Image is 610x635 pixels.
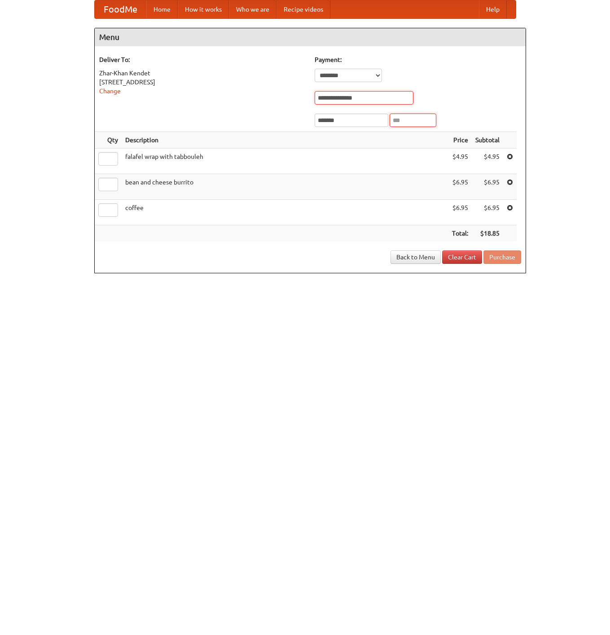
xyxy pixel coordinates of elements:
[472,149,503,174] td: $4.95
[472,132,503,149] th: Subtotal
[472,174,503,200] td: $6.95
[442,250,482,264] a: Clear Cart
[99,55,306,64] h5: Deliver To:
[472,225,503,242] th: $18.85
[391,250,441,264] a: Back to Menu
[448,149,472,174] td: $4.95
[99,78,306,87] div: [STREET_ADDRESS]
[178,0,229,18] a: How it works
[229,0,276,18] a: Who we are
[479,0,507,18] a: Help
[448,132,472,149] th: Price
[146,0,178,18] a: Home
[95,132,122,149] th: Qty
[472,200,503,225] td: $6.95
[448,174,472,200] td: $6.95
[122,149,448,174] td: falafel wrap with tabbouleh
[95,28,526,46] h4: Menu
[448,225,472,242] th: Total:
[448,200,472,225] td: $6.95
[122,200,448,225] td: coffee
[483,250,521,264] button: Purchase
[276,0,330,18] a: Recipe videos
[95,0,146,18] a: FoodMe
[99,88,121,95] a: Change
[99,69,306,78] div: Zhar-Khan Kendet
[122,132,448,149] th: Description
[122,174,448,200] td: bean and cheese burrito
[315,55,521,64] h5: Payment:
